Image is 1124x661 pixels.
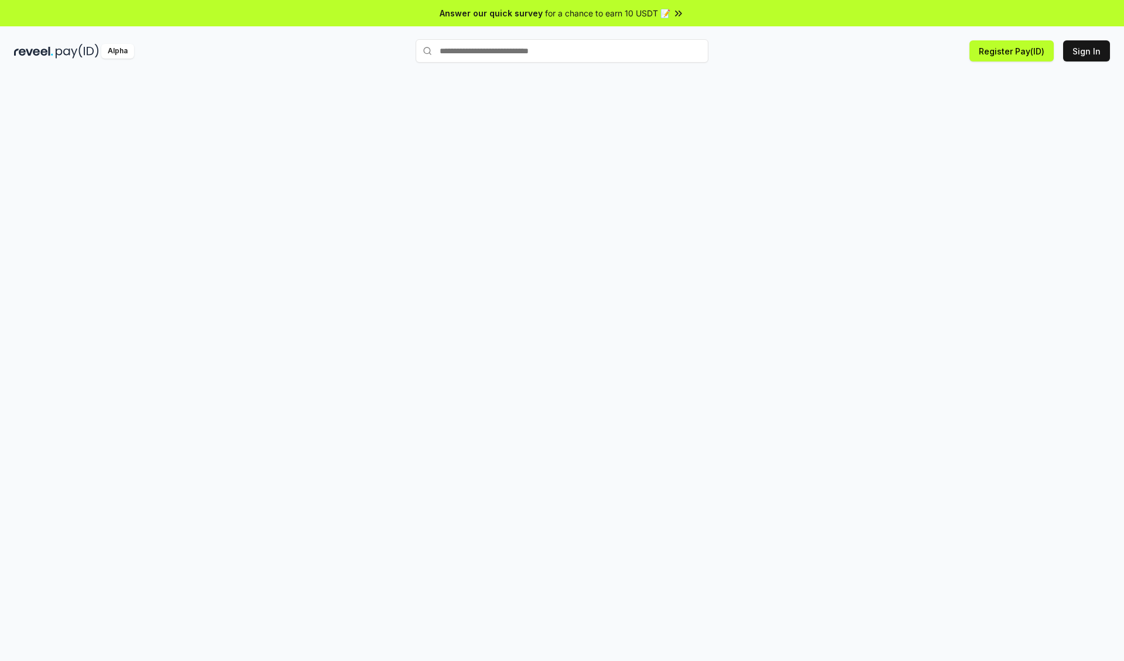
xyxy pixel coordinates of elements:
button: Register Pay(ID) [969,40,1054,61]
span: Answer our quick survey [440,7,543,19]
img: reveel_dark [14,44,53,59]
div: Alpha [101,44,134,59]
img: pay_id [56,44,99,59]
button: Sign In [1063,40,1110,61]
span: for a chance to earn 10 USDT 📝 [545,7,670,19]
